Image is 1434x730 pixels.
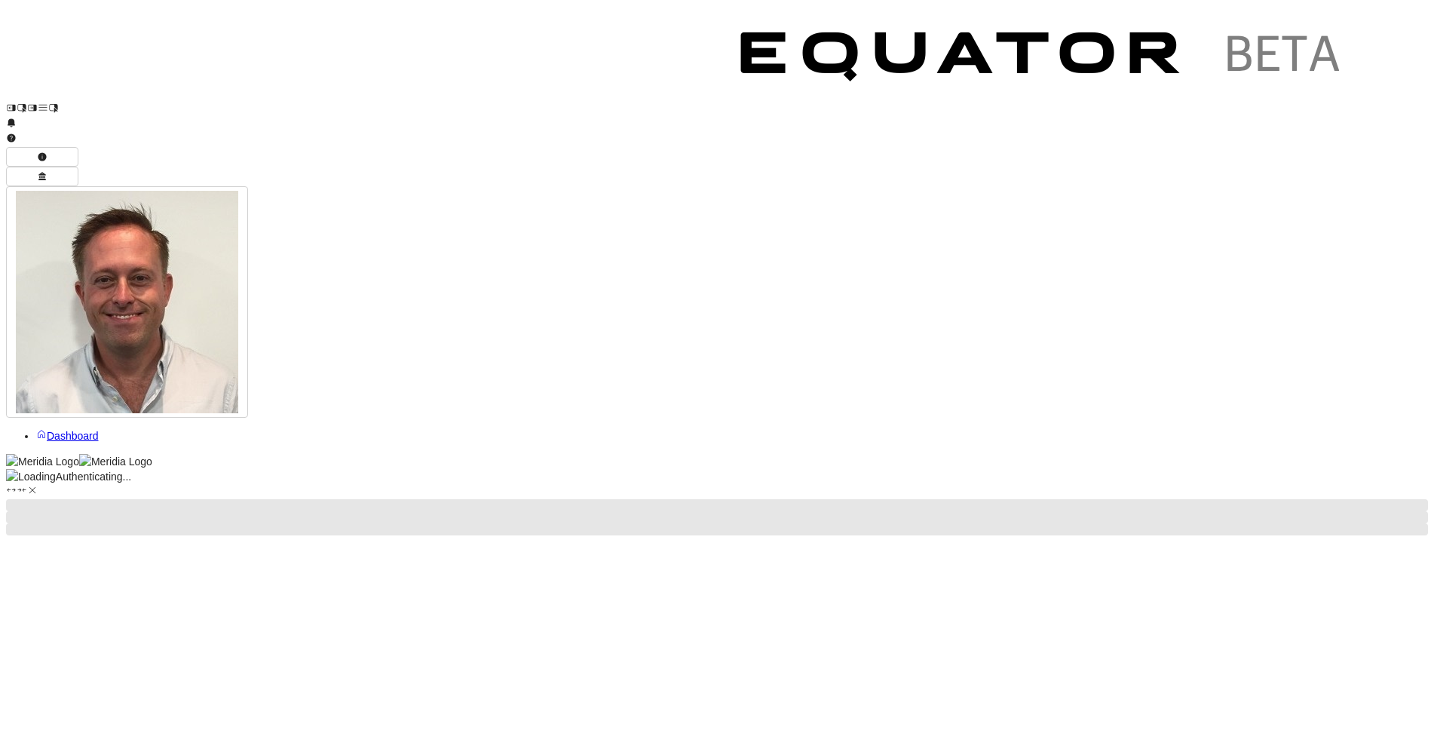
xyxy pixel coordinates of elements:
img: Customer Logo [59,6,715,113]
img: Customer Logo [715,6,1371,113]
span: Dashboard [47,430,99,442]
img: Loading [6,469,56,484]
img: Profile Icon [16,191,238,413]
span: Authenticating... [56,471,131,483]
img: Meridia Logo [6,454,79,469]
img: Meridia Logo [79,454,152,469]
a: Dashboard [36,430,99,442]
